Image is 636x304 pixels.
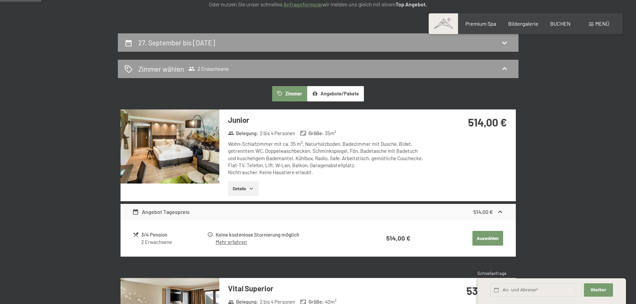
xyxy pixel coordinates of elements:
[132,208,190,216] div: Angebot Tagespreis
[325,130,336,137] span: 35 m²
[473,209,493,215] strong: 514,00 €
[228,130,258,137] strong: Belegung :
[228,115,427,125] h3: Junior
[121,204,516,220] div: Angebot Tagespreis514,00 €
[300,130,324,137] strong: Größe :
[283,1,323,7] a: Anfrageformular
[477,271,506,276] span: Schnellanfrage
[141,231,206,239] div: 3/4 Pension
[141,239,206,246] div: 2 Erwachsene
[138,38,215,47] h2: 27. September bis [DATE]
[550,20,571,27] a: BUCHEN
[121,109,219,184] img: mss_renderimg.php
[584,283,613,297] button: Weiter
[468,116,507,128] strong: 514,00 €
[595,20,609,27] span: Menü
[228,181,258,196] button: Details
[396,1,427,7] strong: Top Angebot.
[188,65,229,72] span: 2 Erwachsene
[216,239,247,245] a: Mehr erfahren
[216,231,355,239] div: Keine kostenlose Stornierung möglich
[591,287,606,293] span: Weiter
[228,140,427,176] div: Wohn-Schlafzimmer mit ca. 35 m², Naturholzboden, Badezimmer mit Dusche, Bidet, getrenntem WC, Dop...
[472,231,503,246] button: Auswählen
[307,86,364,101] button: Angebote/Pakete
[228,283,427,294] h3: Vital Superior
[260,130,295,137] span: 2 bis 4 Personen
[386,234,410,242] strong: 514,00 €
[466,284,507,297] strong: 530,00 €
[508,20,539,27] a: Bildergalerie
[138,64,184,74] h2: Zimmer wählen
[465,20,496,27] a: Premium Spa
[272,86,307,101] button: Zimmer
